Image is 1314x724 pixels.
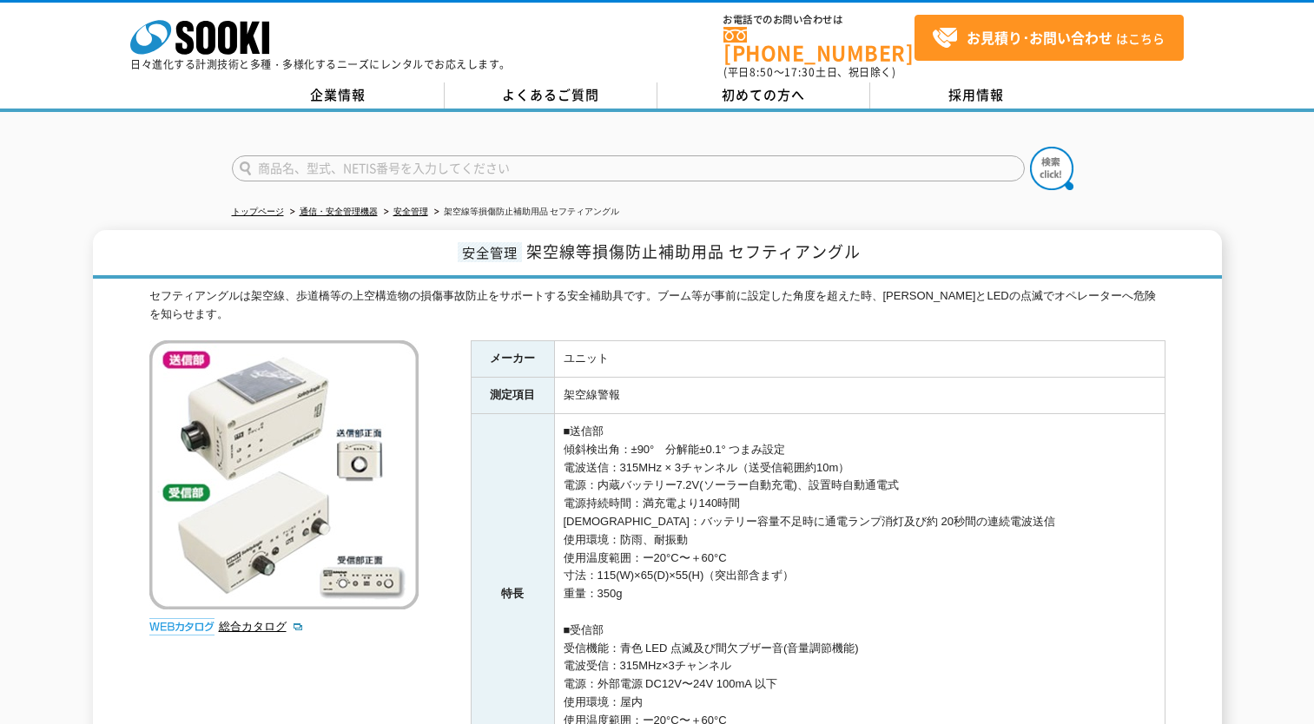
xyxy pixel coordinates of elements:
[471,378,554,414] th: 測定項目
[431,203,620,221] li: 架空線等損傷防止補助用品 セフティアングル
[130,59,511,69] p: 日々進化する計測技術と多種・多様化するニーズにレンタルでお応えします。
[219,620,304,633] a: 総合カタログ
[749,64,774,80] span: 8:50
[445,82,657,109] a: よくあるご質問
[723,15,915,25] span: お電話でのお問い合わせは
[915,15,1184,61] a: お見積り･お問い合わせはこちら
[723,27,915,63] a: [PHONE_NUMBER]
[149,618,215,635] img: webカタログ
[1030,147,1073,190] img: btn_search.png
[393,207,428,216] a: 安全管理
[232,207,284,216] a: トップページ
[526,240,861,263] span: 架空線等損傷防止補助用品 セフティアングル
[722,85,805,104] span: 初めての方へ
[723,64,895,80] span: (平日 ～ 土日、祝日除く)
[232,82,445,109] a: 企業情報
[458,242,522,262] span: 安全管理
[149,287,1165,324] div: セフティアングルは架空線、歩道橋等の上空構造物の損傷事故防止をサポートする安全補助具です。ブーム等が事前に設定した角度を超えた時、[PERSON_NAME]とLEDの点滅でオペレーターへ危険を知...
[232,155,1025,181] input: 商品名、型式、NETIS番号を入力してください
[149,340,419,609] img: 架空線等損傷防止補助用品 セフティアングル
[554,341,1165,378] td: ユニット
[784,64,815,80] span: 17:30
[870,82,1083,109] a: 採用情報
[657,82,870,109] a: 初めての方へ
[554,378,1165,414] td: 架空線警報
[471,341,554,378] th: メーカー
[300,207,378,216] a: 通信・安全管理機器
[932,25,1165,51] span: はこちら
[967,27,1113,48] strong: お見積り･お問い合わせ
